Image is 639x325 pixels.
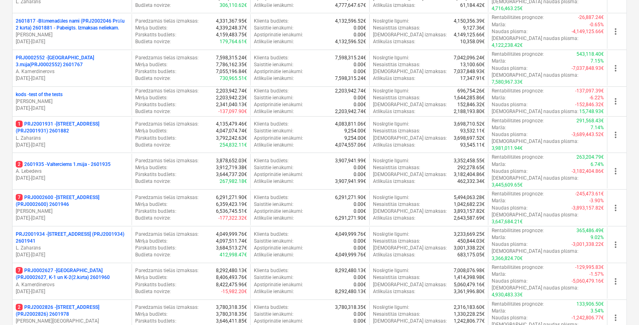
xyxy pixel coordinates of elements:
p: A. Lebedevs [16,168,128,175]
iframe: Chat Widget [599,286,639,325]
p: 0.00€ [354,31,366,38]
p: [DEMOGRAPHIC_DATA] izmaksas : [373,245,447,252]
p: Apstiprinātie ienākumi : [254,101,303,108]
p: 4,132,596.52€ [335,18,366,25]
p: Budžeta novirze : [135,178,171,185]
p: 17,347.91€ [460,75,485,82]
p: Paredzamās tiešās izmaksas : [135,157,199,164]
p: Pārskatīts budžets : [135,135,176,142]
p: [DATE] - [DATE] [16,142,128,149]
p: Rentabilitātes prognoze : [492,154,544,161]
p: PRJ0002552 - [GEOGRAPHIC_DATA] 3.māja(PRJ0002552) 2601767 [16,55,128,68]
p: Budžeta novirze : [135,142,171,149]
p: Budžeta novirze : [135,215,171,222]
p: Atlikušie ienākumi : [254,38,294,45]
p: Noslēgtie līgumi : [373,55,410,61]
p: 4,149,125.66€ [454,31,485,38]
p: Atlikušie ienākumi : [254,75,294,82]
p: 730,965.51€ [220,75,247,82]
p: 7,055,196.84€ [216,68,247,75]
p: [DEMOGRAPHIC_DATA] naudas plūsma : [492,35,578,42]
p: 4,339,248.37€ [216,25,247,31]
p: Noslēgtie līgumi : [373,194,410,201]
p: 2601817 - Blūmenadāles nami (PRJ2002046 Prūšu 2 kārta) 2601881 - Pabeigts. Izmaksas neliekam. [16,18,128,31]
p: 263,204.79€ [576,154,604,161]
p: [DEMOGRAPHIC_DATA] izmaksas : [373,68,447,75]
p: 2,203,942.74€ [335,88,366,94]
span: 2 [16,161,23,168]
p: Marža : [492,21,506,28]
p: Atlikušās izmaksas : [373,142,415,149]
p: 4,049,999.76€ [335,231,366,238]
p: 3,352,458.55€ [454,157,485,164]
p: 10,358.09€ [460,38,485,45]
span: more_vert [611,240,620,250]
p: Mērķa budžets : [135,61,168,68]
p: 3,792,242.63€ [216,135,247,142]
p: 2,341,040.13€ [216,101,247,108]
p: Paredzamās tiešās izmaksas : [135,231,199,238]
p: Budžeta novirze : [135,2,171,9]
p: 0.00€ [354,25,366,31]
p: 3,644,737.20€ [216,171,247,178]
p: 2601935 - Valterciems 1.māja - 2601935 [16,161,111,168]
p: [DEMOGRAPHIC_DATA] naudas plūsma : [492,108,578,115]
p: Mērķa budžets : [135,25,168,31]
p: Marža : [492,94,506,101]
p: 2,643,587.69€ [454,215,485,222]
p: Apstiprinātie ienākumi : [254,135,303,142]
p: -3,182,404.86€ [572,168,604,175]
p: -5,060,479.16€ [572,278,604,285]
p: Mērķa budžets : [135,201,168,208]
p: Atlikušās izmaksas : [373,75,415,82]
p: Rentabilitātes prognoze : [492,88,544,94]
p: 7,580,967.33€ [492,79,523,86]
div: kods -test of the tests[PERSON_NAME][DATE]-[DATE] [16,91,128,112]
p: -152,846.32€ [575,101,604,108]
div: 1PRJ2001931 -[STREET_ADDRESS] (PRJ2001931) 2601882L. Zaharāns[DATE]-[DATE] [16,121,128,149]
p: Noslēgtie līgumi : [373,88,410,94]
p: Atlikušie ienākumi : [254,178,294,185]
p: Naudas plūsma : [492,168,528,175]
p: PRJ2001931 - [STREET_ADDRESS] (PRJ2001931) 2601882 [16,121,128,134]
p: Saistītie ienākumi : [254,201,293,208]
p: PRJ0002600 - [STREET_ADDRESS](PRJ0002600) 2601946 [16,194,128,208]
p: Marža : [492,197,506,204]
p: -3,893,157.82€ [572,205,604,212]
p: Nesaistītās izmaksas : [373,274,421,281]
p: 6,291,271.90€ [335,215,366,222]
p: 6.74% [591,161,604,168]
p: Paredzamās tiešās izmaksas : [135,267,199,274]
p: 4,150,356.39€ [454,18,485,25]
p: Atlikušās izmaksas : [373,215,415,222]
p: 8,292,480.13€ [335,267,366,274]
p: -177,322.32€ [218,215,247,222]
p: 1,042,682.23€ [454,201,485,208]
p: 0.00€ [354,61,366,68]
p: Nesaistītās izmaksas : [373,164,421,171]
p: Marža : [492,58,506,65]
p: 4,159,483.75€ [216,31,247,38]
span: 2 [16,304,23,310]
p: 61,184.42€ [460,2,485,9]
p: 3,893,157.82€ [454,208,485,215]
p: Atlikušie ienākumi : [254,108,294,115]
p: Paredzamās tiešās izmaksas : [135,55,199,61]
p: Marža : [492,271,506,278]
p: Atlikušās izmaksas : [373,38,415,45]
p: 254,832.11€ [220,142,247,149]
p: Budžeta novirze : [135,75,171,82]
p: Rentabilitātes prognoze : [492,14,544,21]
span: 1 [16,121,23,127]
p: Atlikušās izmaksas : [373,2,415,9]
p: 4,331,367.95€ [216,18,247,25]
p: 3,907,941.99€ [335,178,366,185]
p: Paredzamās tiešās izmaksas : [135,88,199,94]
p: 3,001,338.22€ [454,245,485,252]
p: Nesaistītās izmaksas : [373,128,421,134]
p: Naudas plūsma : [492,241,528,248]
p: Atlikušās izmaksas : [373,108,415,115]
span: more_vert [611,166,620,176]
p: Naudas plūsma : [492,278,528,285]
p: [DATE] - [DATE] [16,38,128,45]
